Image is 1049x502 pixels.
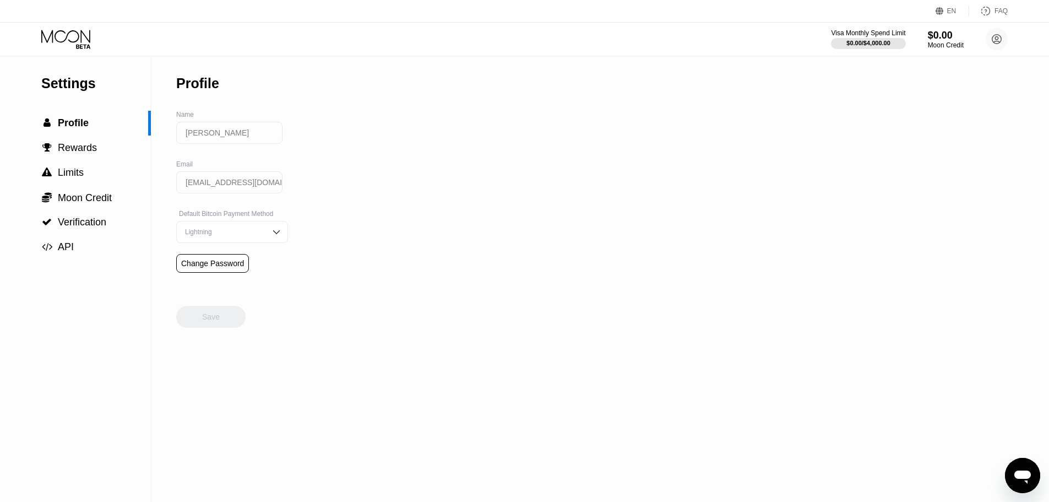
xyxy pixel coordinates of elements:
[41,75,151,91] div: Settings
[41,192,52,203] div: 
[42,143,52,153] span: 
[41,242,52,252] div: 
[41,217,52,227] div: 
[831,29,905,37] div: Visa Monthly Spend Limit
[58,192,112,203] span: Moon Credit
[831,29,905,49] div: Visa Monthly Spend Limit$0.00/$4,000.00
[41,168,52,177] div: 
[41,118,52,128] div: 
[969,6,1008,17] div: FAQ
[947,7,956,15] div: EN
[42,217,52,227] span: 
[58,142,97,153] span: Rewards
[181,259,244,268] div: Change Password
[42,192,52,203] span: 
[176,111,288,118] div: Name
[176,254,249,273] div: Change Password
[176,75,219,91] div: Profile
[176,160,288,168] div: Email
[936,6,969,17] div: EN
[42,242,52,252] span: 
[58,241,74,252] span: API
[58,117,89,128] span: Profile
[928,30,964,41] div: $0.00
[1005,458,1040,493] iframe: زر إطلاق نافذة المراسلة
[928,41,964,49] div: Moon Credit
[41,143,52,153] div: 
[994,7,1008,15] div: FAQ
[928,30,964,49] div: $0.00Moon Credit
[182,228,265,236] div: Lightning
[58,167,84,178] span: Limits
[42,168,52,177] span: 
[846,40,890,46] div: $0.00 / $4,000.00
[176,210,288,218] div: Default Bitcoin Payment Method
[58,217,106,228] span: Verification
[44,118,51,128] span: 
